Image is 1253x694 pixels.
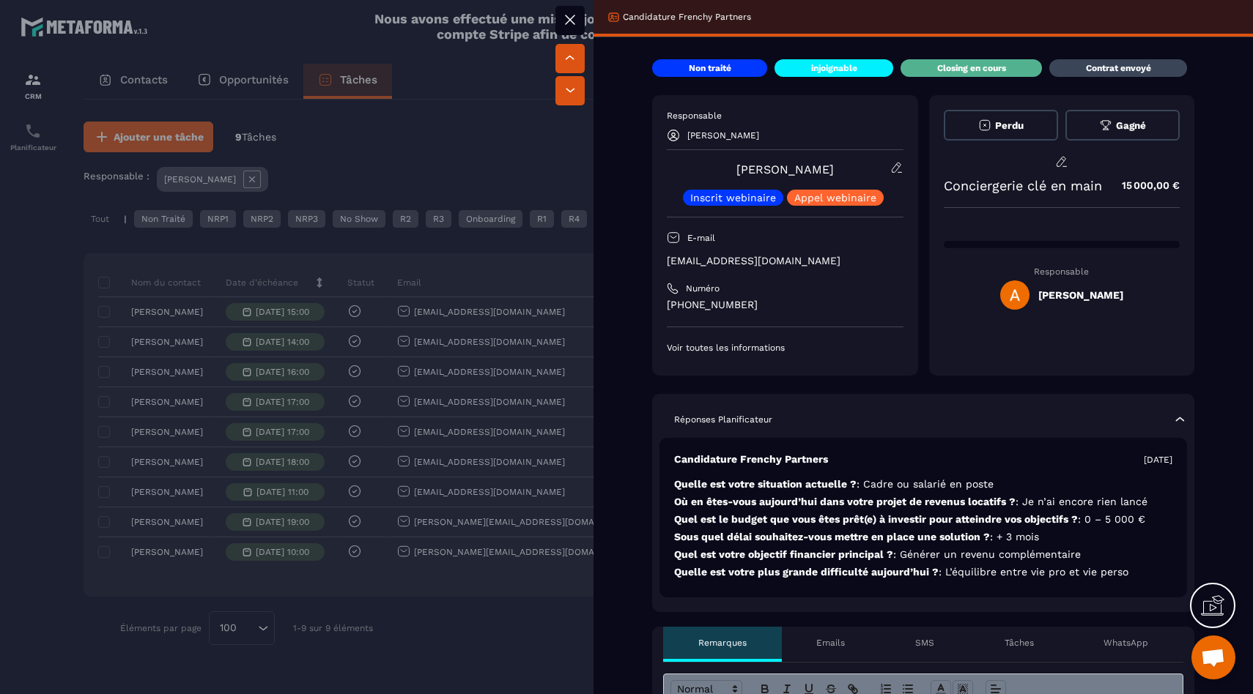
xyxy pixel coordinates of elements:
p: Responsable [944,266,1180,277]
span: : Cadre ou salarié en poste [857,478,994,490]
div: Ouvrir le chat [1191,635,1235,679]
p: Sous quel délai souhaitez-vous mettre en place une solution ? [674,530,1172,544]
p: Remarques [698,637,747,649]
p: Conciergerie clé en main [944,178,1102,193]
p: Numéro [686,283,720,294]
p: [PHONE_NUMBER] [667,298,903,312]
button: Gagné [1065,110,1180,141]
p: Quelle est votre plus grande difficulté aujourd’hui ? [674,565,1172,579]
p: Réponses Planificateur [674,414,772,425]
p: Candidature Frenchy Partners [623,11,751,23]
p: Où en êtes-vous aujourd’hui dans votre projet de revenus locatifs ? [674,495,1172,509]
p: Emails [816,637,845,649]
p: [PERSON_NAME] [687,130,759,141]
p: Tâches [1005,637,1034,649]
span: Perdu [995,120,1024,131]
p: Quelle est votre situation actuelle ? [674,477,1172,491]
p: Inscrit webinaire [690,193,776,203]
p: Quel est votre objectif financier principal ? [674,548,1172,561]
span: Gagné [1116,120,1146,131]
h5: [PERSON_NAME] [1038,289,1123,301]
span: : L’équilibre entre vie pro et vie perso [939,566,1128,578]
p: E-mail [687,232,715,244]
p: Quel est le budget que vous êtes prêt(e) à investir pour atteindre vos objectifs ? [674,512,1172,526]
p: [DATE] [1144,454,1172,466]
p: Voir toutes les informations [667,342,903,354]
p: injoignable [811,62,857,74]
p: Closing en cours [937,62,1006,74]
p: Contrat envoyé [1086,62,1151,74]
span: : Je n’ai encore rien lancé [1016,496,1147,507]
p: [EMAIL_ADDRESS][DOMAIN_NAME] [667,254,903,268]
p: Candidature Frenchy Partners [674,452,828,466]
p: Responsable [667,110,903,122]
span: : Générer un revenu complémentaire [893,548,1081,560]
p: Appel webinaire [794,193,876,203]
p: WhatsApp [1104,637,1148,649]
p: 15 000,00 € [1107,171,1180,200]
span: : + 3 mois [990,531,1039,542]
a: [PERSON_NAME] [736,163,834,176]
button: Perdu [944,110,1058,141]
p: SMS [915,637,934,649]
span: : 0 – 5 000 € [1078,513,1145,525]
p: Non traité [689,62,731,74]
